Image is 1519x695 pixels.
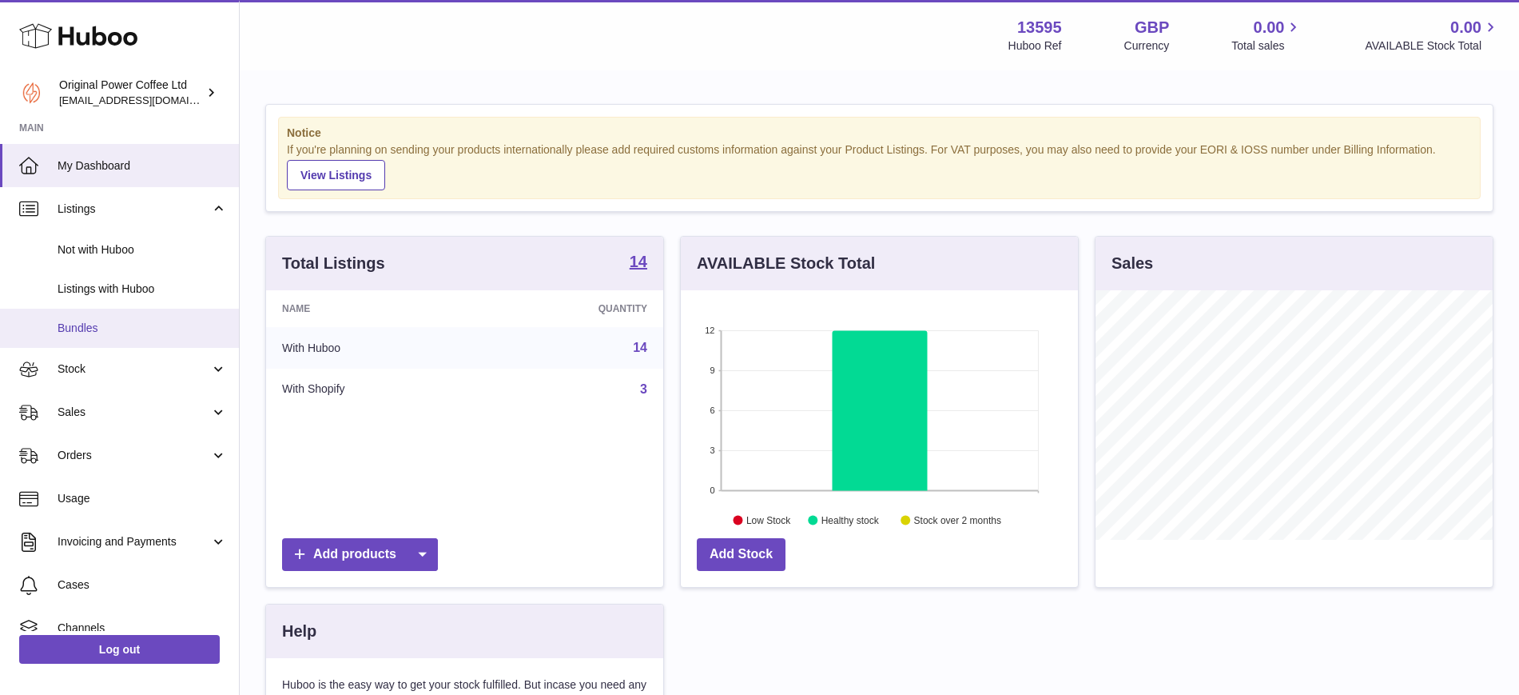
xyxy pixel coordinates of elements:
[58,361,210,377] span: Stock
[1231,38,1302,54] span: Total sales
[287,126,1472,141] strong: Notice
[1017,17,1062,38] strong: 13595
[282,538,438,571] a: Add products
[821,514,880,525] text: Healthy stock
[19,81,43,105] img: internalAdmin-13595@internal.huboo.com
[282,253,385,274] h3: Total Listings
[58,282,227,297] span: Listings with Huboo
[746,514,791,525] text: Low Stock
[710,365,714,375] text: 9
[58,534,210,549] span: Invoicing and Payments
[1124,38,1170,54] div: Currency
[282,621,316,642] h3: Help
[640,382,647,396] a: 3
[58,321,227,336] span: Bundles
[58,202,210,217] span: Listings
[266,290,480,327] th: Name
[630,254,647,270] strong: 14
[58,621,227,636] span: Channels
[697,253,875,274] h3: AVAILABLE Stock Total
[1135,17,1169,38] strong: GBP
[1008,38,1062,54] div: Huboo Ref
[914,514,1001,525] text: Stock over 2 months
[287,160,385,190] a: View Listings
[287,142,1472,190] div: If you're planning on sending your products internationally please add required customs informati...
[266,327,480,369] td: With Huboo
[58,242,227,258] span: Not with Huboo
[630,254,647,273] a: 14
[1450,17,1481,38] span: 0.00
[1231,17,1302,54] a: 0.00 Total sales
[1365,17,1500,54] a: 0.00 AVAILABLE Stock Total
[58,577,227,593] span: Cases
[710,485,714,495] text: 0
[58,158,227,174] span: My Dashboard
[1111,253,1153,274] h3: Sales
[633,341,647,354] a: 14
[19,635,220,664] a: Log out
[710,405,714,415] text: 6
[58,405,210,420] span: Sales
[59,78,203,108] div: Original Power Coffee Ltd
[1365,38,1500,54] span: AVAILABLE Stock Total
[58,491,227,506] span: Usage
[59,94,235,106] span: [EMAIL_ADDRESS][DOMAIN_NAME]
[697,538,785,571] a: Add Stock
[266,369,480,410] td: With Shopify
[1254,17,1285,38] span: 0.00
[58,448,210,463] span: Orders
[705,326,714,335] text: 12
[710,445,714,455] text: 3
[480,290,663,327] th: Quantity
